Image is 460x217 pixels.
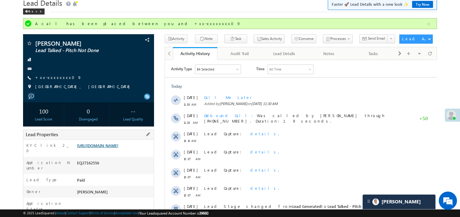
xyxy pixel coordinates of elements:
span: details [85,89,113,94]
div: Lead Actions [402,36,428,41]
em: Start Chat [82,170,110,178]
div: -- [114,105,152,117]
span: [DATE] [19,180,32,186]
span: [PERSON_NAME] [35,40,116,46]
a: Terms of Service [91,211,114,215]
span: Call Me Later [39,180,87,185]
span: Faster 🚀 Lead Details with a new look ✨ [332,1,433,7]
span: +50 [254,201,263,208]
div: Lead Score [25,117,63,122]
span: [DATE] [19,162,32,167]
span: 11:30 AM [19,42,37,47]
div: . [39,126,239,131]
span: Dynamic Form [129,162,171,167]
span: Outbound Call [39,198,92,203]
div: Activity History [177,51,213,56]
a: +xx-xxxxxxxx09 [35,75,82,80]
span: Activity Type [6,5,27,14]
a: [URL][DOMAIN_NAME] [77,143,118,148]
span: [DATE] [19,198,32,204]
span: 10:10 AM [19,78,37,84]
span: [PERSON_NAME] [55,41,82,46]
div: . [39,107,239,113]
span: Processes [331,36,346,41]
span: details [85,107,113,113]
div: 84 Selected [32,7,49,12]
div: carter-dragCarter[PERSON_NAME] [362,194,436,209]
div: Chat with us now [32,32,102,40]
a: Activity History [173,47,217,60]
a: Audit Trail [217,47,262,60]
span: Outbound Call [39,53,92,58]
span: [DATE] [19,71,32,77]
span: Lead Stage changed from to by through [39,144,205,154]
span: [DATE] [19,144,32,149]
span: 10:07 AM [19,96,37,102]
span: Lead Capture: [39,126,80,131]
span: [GEOGRAPHIC_DATA], [GEOGRAPHIC_DATA] [35,84,133,90]
button: Task [224,35,247,43]
span: [PERSON_NAME] [55,187,82,191]
label: Lead Type [26,177,58,182]
a: Contact Support [66,211,90,215]
img: Carter [372,199,379,205]
span: [DATE] [19,53,32,58]
span: Lead Generated [127,144,156,149]
div: Disengaged [69,117,107,122]
span: Added by on [39,186,239,192]
div: Lead Details [267,50,301,57]
button: Lead Actions [399,35,433,44]
div: Back [23,8,45,15]
span: Call Me Later [39,35,87,40]
span: Was called by [PERSON_NAME] through [PHONE_NUMBER]. Duration:19 seconds. [39,53,220,64]
a: Back [23,8,48,13]
label: Owner [26,189,41,194]
label: KYC link 2_0 [26,143,71,153]
a: Acceptable Use [115,211,138,215]
button: Processes [323,35,353,43]
span: Added by on [39,41,239,47]
span: Lead Talked - Pitch Not Done [35,48,116,54]
div: Tasks [356,50,390,57]
a: Try Now [412,1,433,8]
a: Notes [307,47,351,60]
button: Note [195,35,218,43]
span: 10:07 AM [19,187,37,192]
label: Application Number [26,160,71,171]
div: All Time [104,7,116,12]
span: © 2025 LeadSquared | | | | | [23,210,208,216]
span: details [85,126,113,131]
a: About [56,211,65,215]
span: +50 [254,56,263,63]
label: Application Status [26,201,71,212]
span: Time [91,5,99,14]
span: System [58,149,72,154]
span: 10:07 AM [19,151,37,156]
span: [DATE] [19,89,32,95]
div: A call has been placed between you and +xx-xxxxxxxx09 [35,21,426,26]
div: EQ27162556 [76,160,154,168]
span: 10:07 AM [19,169,37,174]
span: Lead Capture: [39,89,80,94]
a: Lead Details [262,47,307,60]
span: 11:26 AM [19,60,37,65]
img: carter-drag [366,199,371,204]
div: . [39,71,239,77]
a: Tasks [351,47,396,60]
span: Your Leadsquared Account Number is [139,211,208,215]
span: Carter [381,199,421,205]
img: d_60004797649_company_0_60004797649 [10,32,25,40]
textarea: Type your message and hit 'Enter' [8,56,111,165]
button: Sales Activity [254,35,285,43]
div: Minimize live chat window [99,3,114,18]
div: Audit Trail [222,50,257,57]
span: Failed to place a call from Madhavi Sumit through 07949106827 (Angel+One). [39,198,232,209]
div: 0 [69,105,107,117]
span: Dynamic Form Submission: was submitted by [PERSON_NAME] [39,162,239,173]
div: . [39,89,239,95]
button: Converse [291,35,316,43]
div: Paid [76,177,154,186]
div: Notes [311,50,346,57]
span: 10:07 AM [19,114,37,120]
span: Automation [92,149,122,154]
